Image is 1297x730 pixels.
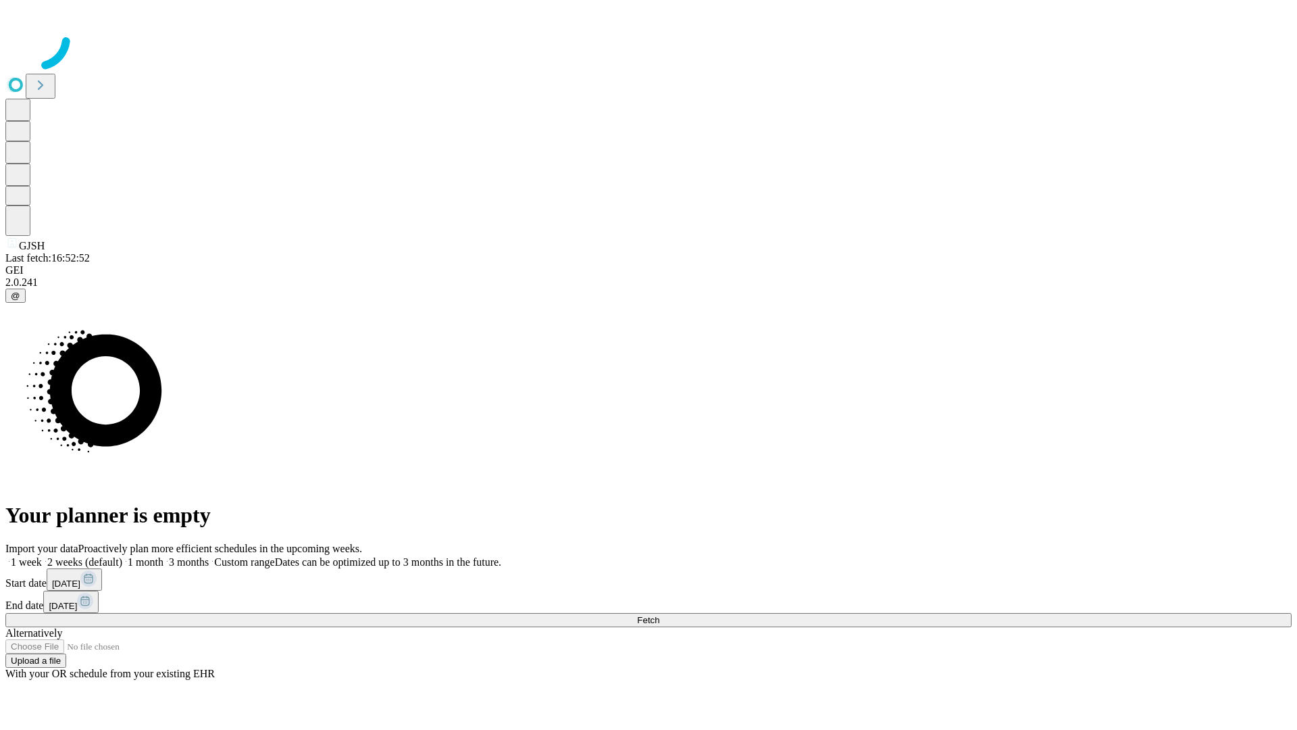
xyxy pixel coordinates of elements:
[47,556,122,568] span: 2 weeks (default)
[11,291,20,301] span: @
[5,591,1292,613] div: End date
[5,252,90,264] span: Last fetch: 16:52:52
[5,668,215,679] span: With your OR schedule from your existing EHR
[11,556,42,568] span: 1 week
[5,568,1292,591] div: Start date
[5,543,78,554] span: Import your data
[47,568,102,591] button: [DATE]
[19,240,45,251] span: GJSH
[5,503,1292,528] h1: Your planner is empty
[275,556,501,568] span: Dates can be optimized up to 3 months in the future.
[128,556,163,568] span: 1 month
[5,276,1292,289] div: 2.0.241
[5,613,1292,627] button: Fetch
[78,543,362,554] span: Proactively plan more efficient schedules in the upcoming weeks.
[43,591,99,613] button: [DATE]
[637,615,659,625] span: Fetch
[214,556,274,568] span: Custom range
[5,627,62,639] span: Alternatively
[52,579,80,589] span: [DATE]
[5,654,66,668] button: Upload a file
[169,556,209,568] span: 3 months
[5,289,26,303] button: @
[49,601,77,611] span: [DATE]
[5,264,1292,276] div: GEI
